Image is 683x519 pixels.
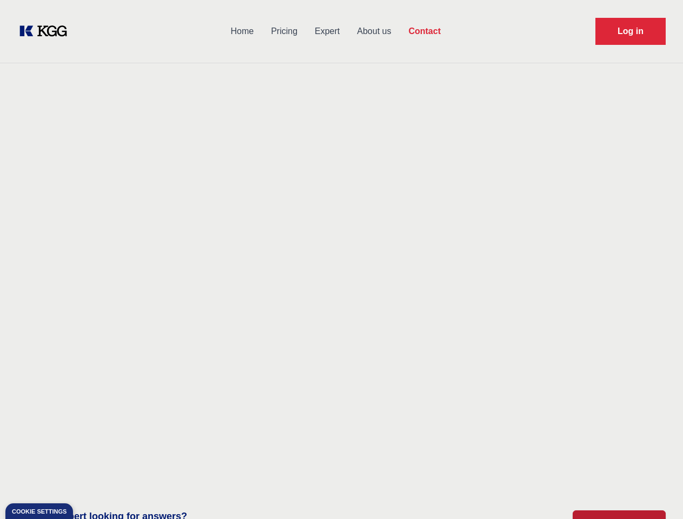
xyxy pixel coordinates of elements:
div: Cookie settings [12,509,67,515]
a: Pricing [262,17,306,45]
a: Home [222,17,262,45]
a: About us [348,17,400,45]
a: Contact [400,17,449,45]
iframe: Chat Widget [629,467,683,519]
a: Request Demo [595,18,666,45]
a: KOL Knowledge Platform: Talk to Key External Experts (KEE) [17,23,76,40]
a: Expert [306,17,348,45]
